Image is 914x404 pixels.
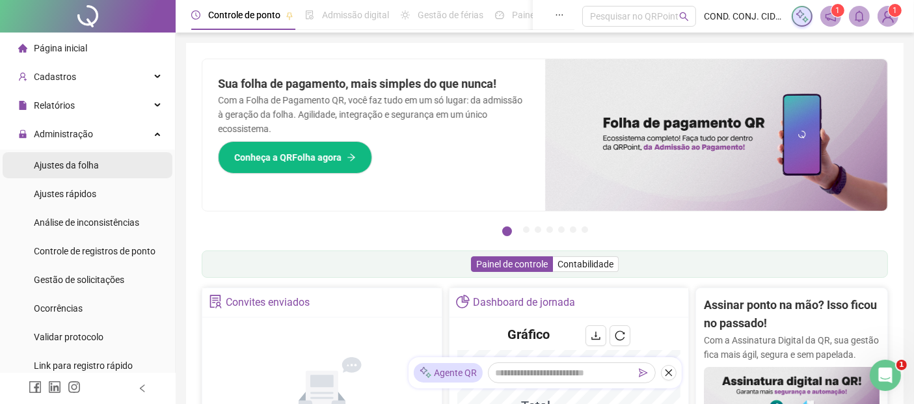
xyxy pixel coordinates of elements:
[209,295,222,308] span: solution
[34,246,155,256] span: Controle de registros de ponto
[419,366,432,380] img: sparkle-icon.fc2bf0ac1784a2077858766a79e2daf3.svg
[836,6,840,15] span: 1
[558,259,613,269] span: Contabilidade
[322,10,389,20] span: Admissão digital
[679,12,689,21] span: search
[495,10,504,20] span: dashboard
[286,12,293,20] span: pushpin
[48,381,61,394] span: linkedin
[234,150,342,165] span: Conheça a QRFolha agora
[558,226,565,233] button: 5
[591,330,601,341] span: download
[34,217,139,228] span: Análise de inconsistências
[18,72,27,81] span: user-add
[704,296,880,333] h2: Assinar ponto na mão? Isso ficou no passado!
[218,141,372,174] button: Conheça a QRFolha agora
[502,226,512,236] button: 1
[825,10,837,22] span: notification
[34,43,87,53] span: Página inicial
[218,75,530,93] h2: Sua folha de pagamento, mais simples do que nunca!
[507,325,550,343] h4: Gráfico
[18,129,27,139] span: lock
[893,6,898,15] span: 1
[535,226,541,233] button: 3
[615,330,625,341] span: reload
[870,360,901,391] iframe: Intercom live chat
[831,4,844,17] sup: 1
[34,189,96,199] span: Ajustes rápidos
[456,295,470,308] span: pie-chart
[473,291,575,314] div: Dashboard de jornada
[34,72,76,82] span: Cadastros
[18,101,27,110] span: file
[795,9,809,23] img: sparkle-icon.fc2bf0ac1784a2077858766a79e2daf3.svg
[555,10,564,20] span: ellipsis
[523,226,530,233] button: 2
[414,363,483,383] div: Agente QR
[34,100,75,111] span: Relatórios
[545,59,888,211] img: banner%2F8d14a306-6205-4263-8e5b-06e9a85ad873.png
[512,10,563,20] span: Painel do DP
[704,9,784,23] span: COND. CONJ. CIDADES DO MUNDO I
[639,368,648,377] span: send
[34,129,93,139] span: Administração
[889,4,902,17] sup: Atualize o seu contato no menu Meus Dados
[34,275,124,285] span: Gestão de solicitações
[34,160,99,170] span: Ajustes da folha
[704,333,880,362] p: Com a Assinatura Digital da QR, sua gestão fica mais ágil, segura e sem papelada.
[29,381,42,394] span: facebook
[878,7,898,26] img: 93763
[854,10,865,22] span: bell
[34,332,103,342] span: Validar protocolo
[191,10,200,20] span: clock-circle
[208,10,280,20] span: Controle de ponto
[305,10,314,20] span: file-done
[218,93,530,136] p: Com a Folha de Pagamento QR, você faz tudo em um só lugar: da admissão à geração da folha. Agilid...
[664,368,673,377] span: close
[226,291,310,314] div: Convites enviados
[476,259,548,269] span: Painel de controle
[34,360,133,371] span: Link para registro rápido
[68,381,81,394] span: instagram
[546,226,553,233] button: 4
[34,303,83,314] span: Ocorrências
[582,226,588,233] button: 7
[18,44,27,53] span: home
[401,10,410,20] span: sun
[896,360,907,370] span: 1
[570,226,576,233] button: 6
[138,384,147,393] span: left
[418,10,483,20] span: Gestão de férias
[347,153,356,162] span: arrow-right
